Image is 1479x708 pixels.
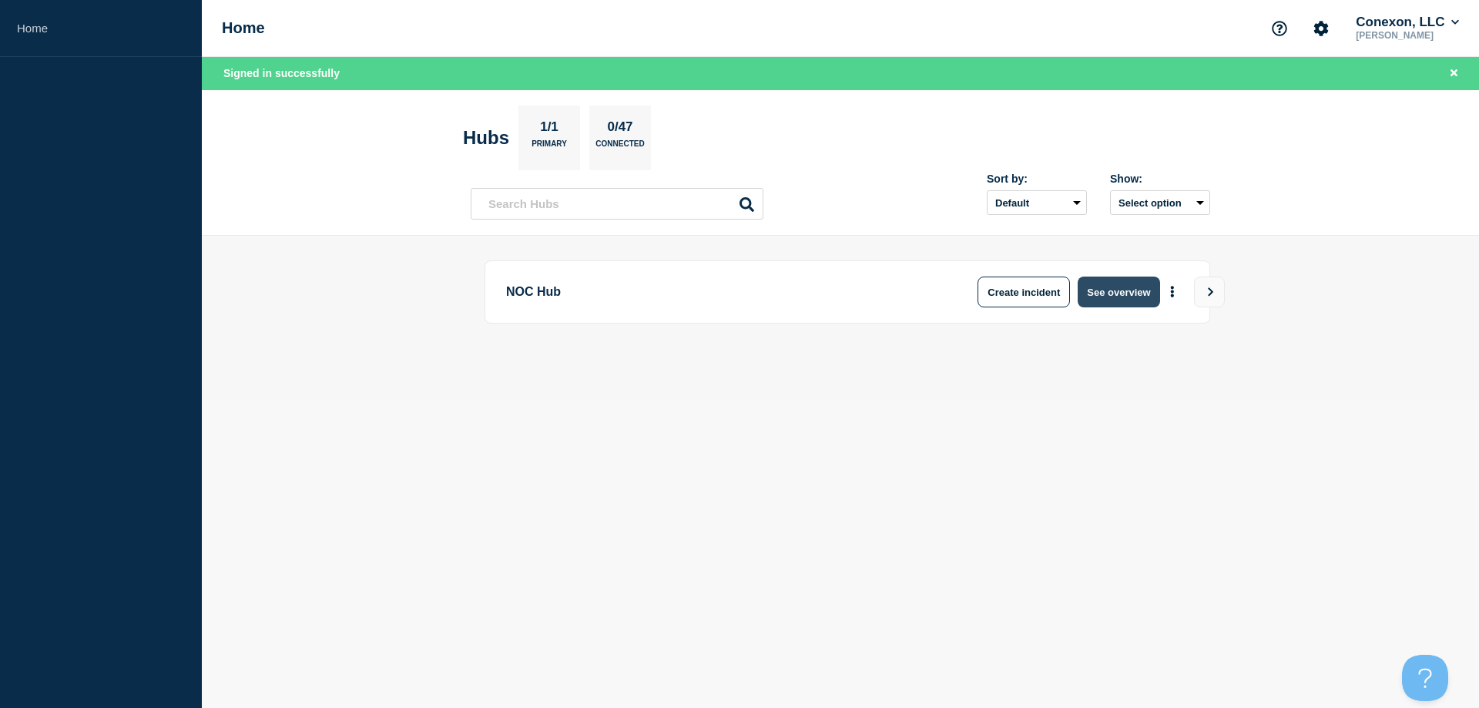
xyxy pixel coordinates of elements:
[987,190,1087,215] select: Sort by
[222,19,265,37] h1: Home
[535,119,565,139] p: 1/1
[223,67,340,79] span: Signed in successfully
[463,127,509,149] h2: Hubs
[987,173,1087,185] div: Sort by:
[506,277,932,307] p: NOC Hub
[978,277,1070,307] button: Create incident
[1353,30,1462,41] p: [PERSON_NAME]
[532,139,567,156] p: Primary
[1110,173,1210,185] div: Show:
[1353,15,1462,30] button: Conexon, LLC
[1402,655,1448,701] iframe: Help Scout Beacon - Open
[1444,65,1464,82] button: Close banner
[471,188,763,220] input: Search Hubs
[1263,12,1296,45] button: Support
[602,119,639,139] p: 0/47
[1078,277,1159,307] button: See overview
[1162,278,1182,307] button: More actions
[1110,190,1210,215] button: Select option
[595,139,644,156] p: Connected
[1305,12,1337,45] button: Account settings
[1194,277,1225,307] button: View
